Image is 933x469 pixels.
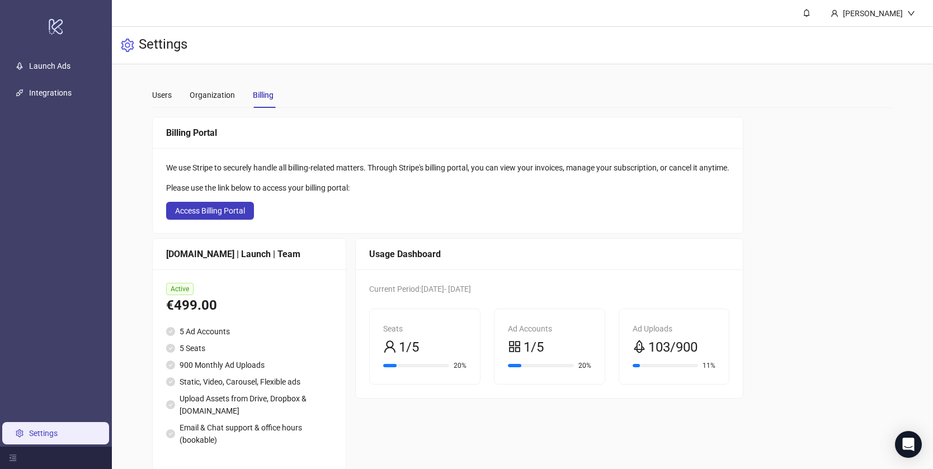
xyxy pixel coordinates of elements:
[508,323,591,335] div: Ad Accounts
[454,362,466,369] span: 20%
[253,89,274,101] div: Billing
[838,7,907,20] div: [PERSON_NAME]
[166,392,332,417] li: Upload Assets from Drive, Dropbox & [DOMAIN_NAME]
[633,340,646,353] span: rocket
[578,362,591,369] span: 20%
[29,61,70,70] a: Launch Ads
[524,337,544,358] span: 1/5
[166,202,254,220] button: Access Billing Portal
[166,359,332,371] li: 900 Monthly Ad Uploads
[831,10,838,17] span: user
[369,285,471,293] span: Current Period: [DATE] - [DATE]
[166,283,194,295] span: Active
[508,340,521,353] span: appstore
[166,377,175,386] span: check-circle
[166,400,175,409] span: check-circle
[166,295,332,316] div: €499.00
[121,39,134,52] span: setting
[166,325,332,338] li: 5 Ad Accounts
[166,342,332,354] li: 5 Seats
[166,376,332,388] li: Static, Video, Carousel, Flexible ads
[139,36,187,55] h3: Settings
[633,323,716,335] div: Ad Uploads
[29,429,58,438] a: Settings
[703,362,715,369] span: 11%
[29,88,72,97] a: Integrations
[166,421,332,446] li: Email & Chat support & office hours (bookable)
[166,162,729,174] div: We use Stripe to securely handle all billing-related matters. Through Stripe's billing portal, yo...
[166,361,175,369] span: check-circle
[907,10,915,17] span: down
[152,89,172,101] div: Users
[383,340,397,353] span: user
[166,327,175,336] span: check-circle
[166,126,729,140] div: Billing Portal
[166,182,729,194] div: Please use the link below to access your billing portal:
[895,431,922,458] div: Open Intercom Messenger
[190,89,235,101] div: Organization
[166,429,175,438] span: check-circle
[383,323,466,335] div: Seats
[369,247,729,261] div: Usage Dashboard
[9,454,17,462] span: menu-fold
[175,206,245,215] span: Access Billing Portal
[648,337,698,358] span: 103/900
[803,9,811,17] span: bell
[399,337,419,358] span: 1/5
[166,344,175,353] span: check-circle
[166,247,332,261] div: [DOMAIN_NAME] | Launch | Team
